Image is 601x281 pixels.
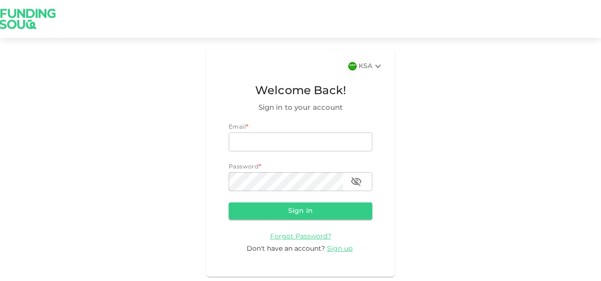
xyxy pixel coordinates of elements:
img: flag-sa.b9a346574cdc8950dd34b50780441f57.svg [348,62,357,70]
button: Sign in [229,202,372,220]
span: Sign in to your account [229,102,372,114]
span: Don't have an account? [247,246,325,252]
input: password [229,172,343,191]
input: email [229,132,372,151]
a: Forgot Password? [270,233,331,240]
span: Password [229,164,258,170]
span: Sign up [327,246,352,252]
div: KSA [359,61,384,72]
span: Welcome Back! [229,82,372,100]
span: Email [229,124,246,130]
